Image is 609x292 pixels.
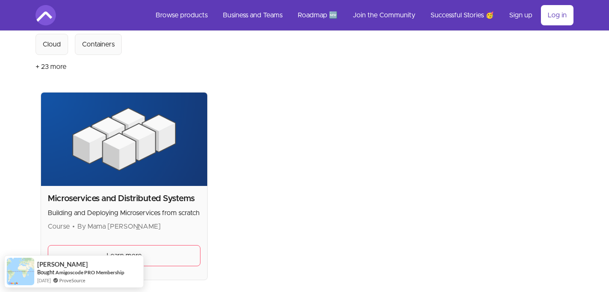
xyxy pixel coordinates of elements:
a: Sign up [502,5,539,25]
div: Cloud [43,39,61,49]
img: Amigoscode logo [36,5,56,25]
span: By Mama [PERSON_NAME] [77,223,161,230]
span: • [72,223,75,230]
span: [DATE] [37,277,51,284]
div: Containers [82,39,115,49]
a: Amigoscode PRO Membership [55,269,124,276]
span: [PERSON_NAME] [37,261,88,268]
button: + 23 more [36,55,66,79]
img: provesource social proof notification image [7,258,34,285]
a: Learn more [48,245,200,266]
a: Roadmap 🆕 [291,5,344,25]
p: Building and Deploying Microservices from scratch [48,208,200,218]
h2: Microservices and Distributed Systems [48,193,200,205]
a: ProveSource [59,277,85,284]
a: Business and Teams [216,5,289,25]
a: Browse products [149,5,214,25]
span: Course [48,223,70,230]
a: Successful Stories 🥳 [424,5,501,25]
nav: Main [149,5,573,25]
a: Join the Community [346,5,422,25]
span: Bought [37,269,55,276]
img: Product image for Microservices and Distributed Systems [41,93,207,186]
a: Log in [541,5,573,25]
span: Learn more [107,251,142,261]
